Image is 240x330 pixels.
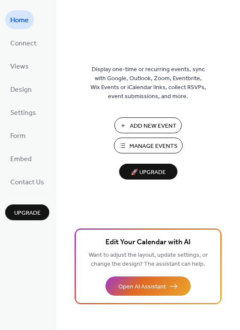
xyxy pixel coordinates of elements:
span: Embed [10,153,32,166]
a: Form [5,126,31,145]
button: Open AI Assistant [105,276,191,296]
span: Contact Us [10,176,44,189]
a: Contact Us [5,172,49,191]
span: Want to adjust the layout, update settings, or change the design? The assistant can help. [89,249,208,270]
span: Manage Events [129,142,177,151]
span: Form [10,129,26,143]
span: Upgrade [14,209,41,218]
span: Edit Your Calendar with AI [105,237,191,249]
button: Add New Event [114,117,182,133]
a: Settings [5,103,41,122]
a: Design [5,80,37,99]
span: Settings [10,106,36,120]
a: Home [5,10,34,29]
span: Design [10,83,32,97]
button: 🚀 Upgrade [119,164,177,180]
a: Views [5,57,34,75]
span: Home [10,14,29,27]
button: Manage Events [114,138,183,153]
span: Add New Event [130,122,177,131]
a: Embed [5,149,37,168]
span: Open AI Assistant [118,282,166,291]
button: Upgrade [5,204,49,220]
span: Connect [10,37,36,51]
span: 🚀 Upgrade [124,167,172,178]
a: Connect [5,33,42,52]
span: Display one-time or recurring events, sync with Google, Outlook, Zoom, Eventbrite, Wix Events or ... [90,65,206,101]
span: Views [10,60,29,74]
